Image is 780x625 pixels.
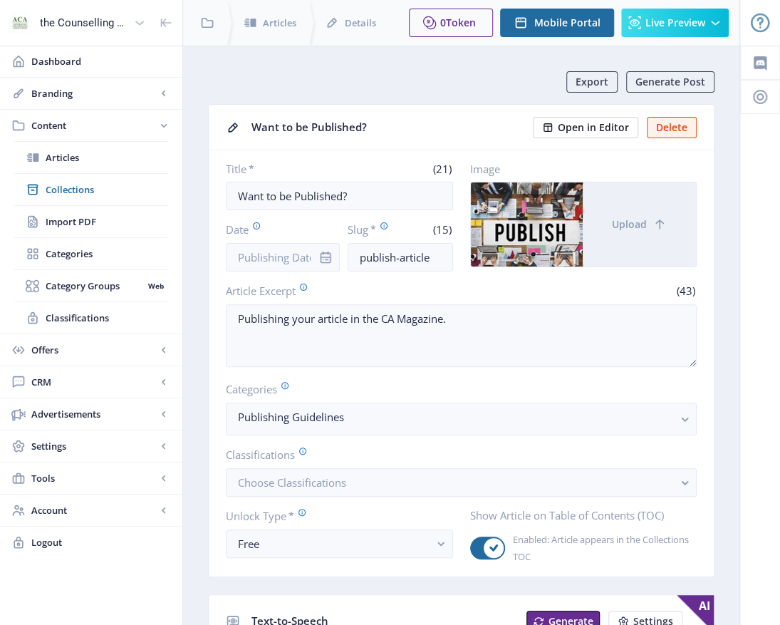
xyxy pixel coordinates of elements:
a: Import PDF [14,206,168,237]
a: Articles [14,142,168,173]
span: (15) [431,222,453,237]
button: Free [226,530,453,558]
span: Import PDF [46,215,168,229]
span: Articles [46,150,168,165]
button: Publishing Guidelines [226,403,697,435]
button: Delete [647,117,697,138]
button: Upload [583,182,696,267]
div: the Counselling Australia Magazine [40,7,128,38]
span: Collections [46,182,168,197]
span: Branding [31,86,157,100]
button: 0Token [409,9,493,37]
span: (21) [431,162,453,176]
span: Advertisements [31,407,157,421]
button: Export [566,71,618,93]
span: Offers [31,343,157,357]
img: properties.app_icon.jpeg [9,11,31,34]
label: Show Article on Table of Contents (TOC) [470,508,686,522]
span: Dashboard [31,54,171,68]
span: Logout [31,535,171,549]
span: Category Groups [46,279,143,293]
span: Generate Post [635,76,705,88]
span: Export [576,76,608,88]
nb-icon: info [318,250,333,264]
input: Type Article Title ... [226,182,453,210]
span: Enabled: Article appears in the Collections TOC [505,531,697,565]
input: this-is-how-a-slug-looks-like [348,243,452,272]
label: Date [226,222,319,237]
span: Categories [46,247,168,261]
span: Choose Classifications [238,475,346,490]
span: Live Preview [645,17,705,29]
span: Upload [612,219,647,230]
div: Want to be Published? [251,116,524,138]
label: Categories [226,381,685,397]
a: Collections [14,174,168,205]
span: CRM [31,375,157,389]
button: Choose Classifications [226,468,697,497]
span: Settings [31,439,157,453]
a: Category GroupsWeb [14,270,168,301]
button: Live Preview [621,9,729,37]
label: Unlock Type [226,508,442,524]
span: Open in Editor [558,122,629,133]
span: Details [345,16,376,30]
span: Token [446,16,476,29]
span: Mobile Portal [534,17,600,29]
label: Classifications [226,447,685,463]
a: Classifications [14,302,168,334]
label: Image [470,162,686,176]
div: Free [238,535,430,552]
nb-badge: Web [143,279,168,293]
label: Title [226,162,333,176]
nb-select-label: Publishing Guidelines [238,408,673,425]
span: (43) [675,284,697,298]
span: Articles [263,16,296,30]
span: Content [31,118,157,133]
button: Generate Post [626,71,714,93]
a: Categories [14,238,168,269]
span: Classifications [46,311,168,325]
label: Article Excerpt [226,283,456,299]
input: Publishing Date [226,243,340,272]
label: Slug [348,222,395,237]
span: Tools [31,471,157,485]
button: Open in Editor [533,117,638,138]
span: Account [31,503,157,517]
button: Mobile Portal [500,9,614,37]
